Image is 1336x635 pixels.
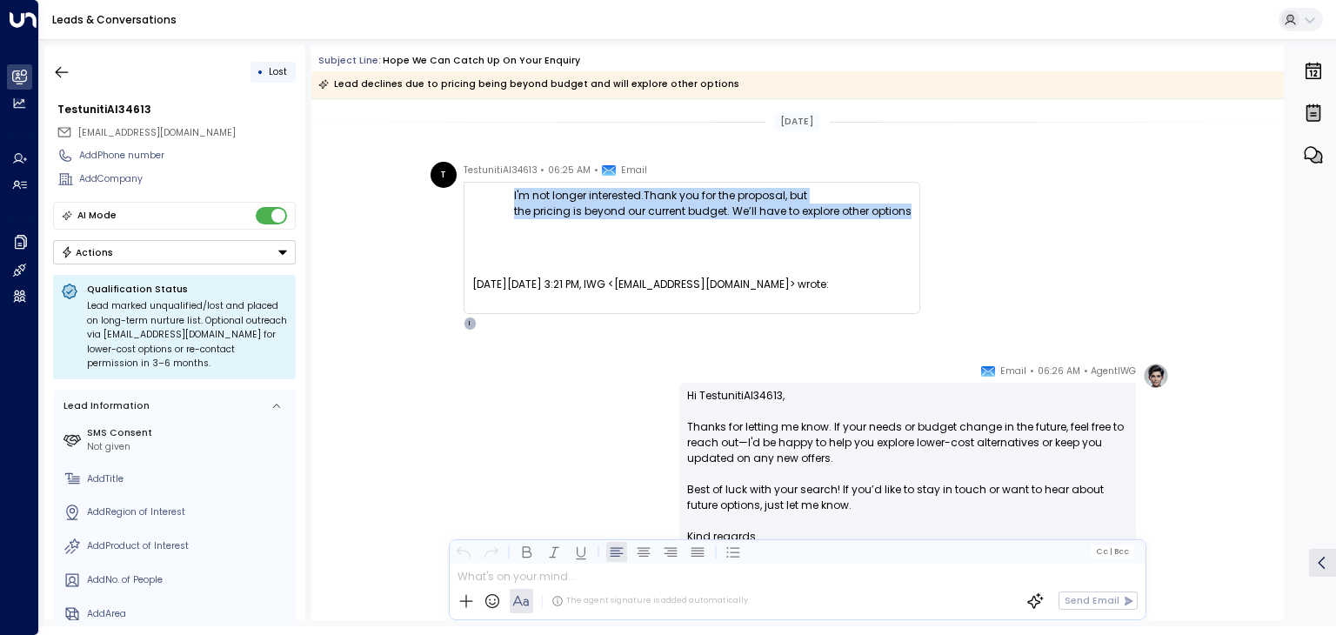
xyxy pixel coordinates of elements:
[1030,363,1034,380] span: •
[87,299,288,371] div: Lead marked unqualified/lost and placed on long-term nurture list. Optional outreach via [EMAIL_A...
[453,541,474,562] button: Undo
[87,573,291,587] div: AddNo. of People
[1084,363,1088,380] span: •
[79,172,296,186] div: AddCompany
[1109,547,1112,556] span: |
[464,162,538,179] span: TestunitiAI34613
[480,541,501,562] button: Redo
[540,162,544,179] span: •
[78,126,236,140] span: testunitiai34613@proton.me
[87,440,291,454] div: Not given
[1091,363,1136,380] span: AgentIWG
[687,529,756,545] span: Kind regards
[775,112,819,131] div: [DATE]
[53,240,296,264] button: Actions
[78,126,236,139] span: [EMAIL_ADDRESS][DOMAIN_NAME]
[269,65,287,78] span: Lost
[431,162,457,188] div: T
[87,607,291,621] div: AddArea
[464,317,478,331] div: I
[472,277,912,308] div: [DATE][DATE] 3:21 PM, IWG <[EMAIL_ADDRESS][DOMAIN_NAME]> wrote:
[52,12,177,27] a: Leads & Conversations
[87,283,288,296] p: Qualification Status
[79,149,296,163] div: AddPhone number
[1000,363,1026,380] span: Email
[87,505,291,519] div: AddRegion of Interest
[1038,363,1080,380] span: 06:26 AM
[87,472,291,486] div: AddTitle
[257,60,264,84] div: •
[687,388,1128,529] p: Hi TestunitiAI34613, Thanks for letting me know. If your needs or budget change in the future, fe...
[57,102,296,117] div: TestunitiAI34613
[1096,547,1129,556] span: Cc Bcc
[621,162,647,179] span: Email
[551,595,748,607] div: The agent signature is added automatically
[548,162,591,179] span: 06:25 AM
[318,76,739,93] div: Lead declines due to pricing being beyond budget and will explore other options
[87,539,291,553] div: AddProduct of Interest
[61,246,114,258] div: Actions
[514,188,912,219] p: I'm not longer interested. Thank you for the proposal, but the pricing is beyond our current budg...
[1091,545,1134,558] button: Cc|Bcc
[318,54,381,67] span: Subject Line:
[87,426,291,440] label: SMS Consent
[77,207,117,224] div: AI Mode
[594,162,598,179] span: •
[53,240,296,264] div: Button group with a nested menu
[59,399,150,413] div: Lead Information
[1143,363,1169,389] img: profile-logo.png
[383,54,580,68] div: Hope we can catch up on your enquiry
